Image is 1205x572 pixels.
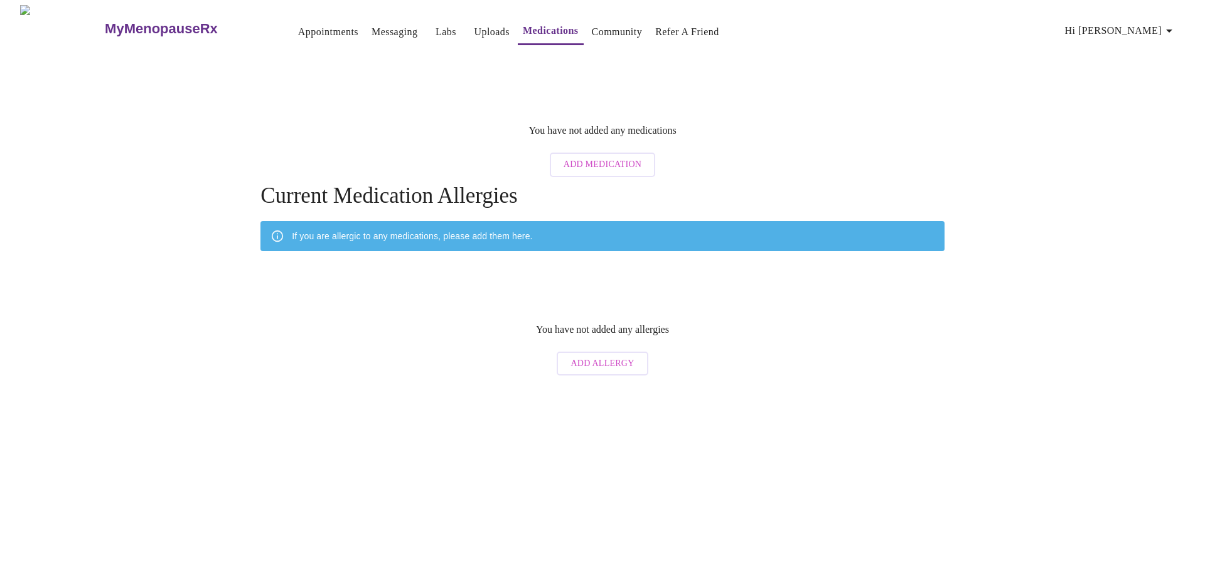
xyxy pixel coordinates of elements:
[426,19,466,45] button: Labs
[20,5,104,52] img: MyMenopauseRx Logo
[474,23,510,41] a: Uploads
[260,183,945,208] h4: Current Medication Allergies
[550,153,655,177] button: Add Medication
[655,23,719,41] a: Refer a Friend
[557,352,648,376] button: Add Allergy
[536,324,669,335] p: You have not added any allergies
[293,19,363,45] button: Appointments
[587,19,648,45] button: Community
[1065,22,1177,40] span: Hi [PERSON_NAME]
[1060,18,1182,43] button: Hi [PERSON_NAME]
[367,19,422,45] button: Messaging
[298,23,358,41] a: Appointments
[650,19,724,45] button: Refer a Friend
[564,157,641,173] span: Add Medication
[372,23,417,41] a: Messaging
[523,22,579,40] a: Medications
[105,21,218,37] h3: MyMenopauseRx
[528,125,676,136] p: You have not added any medications
[518,18,584,45] button: Medications
[570,356,634,372] span: Add Allergy
[436,23,456,41] a: Labs
[592,23,643,41] a: Community
[104,7,268,51] a: MyMenopauseRx
[292,225,532,247] div: If you are allergic to any medications, please add them here.
[469,19,515,45] button: Uploads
